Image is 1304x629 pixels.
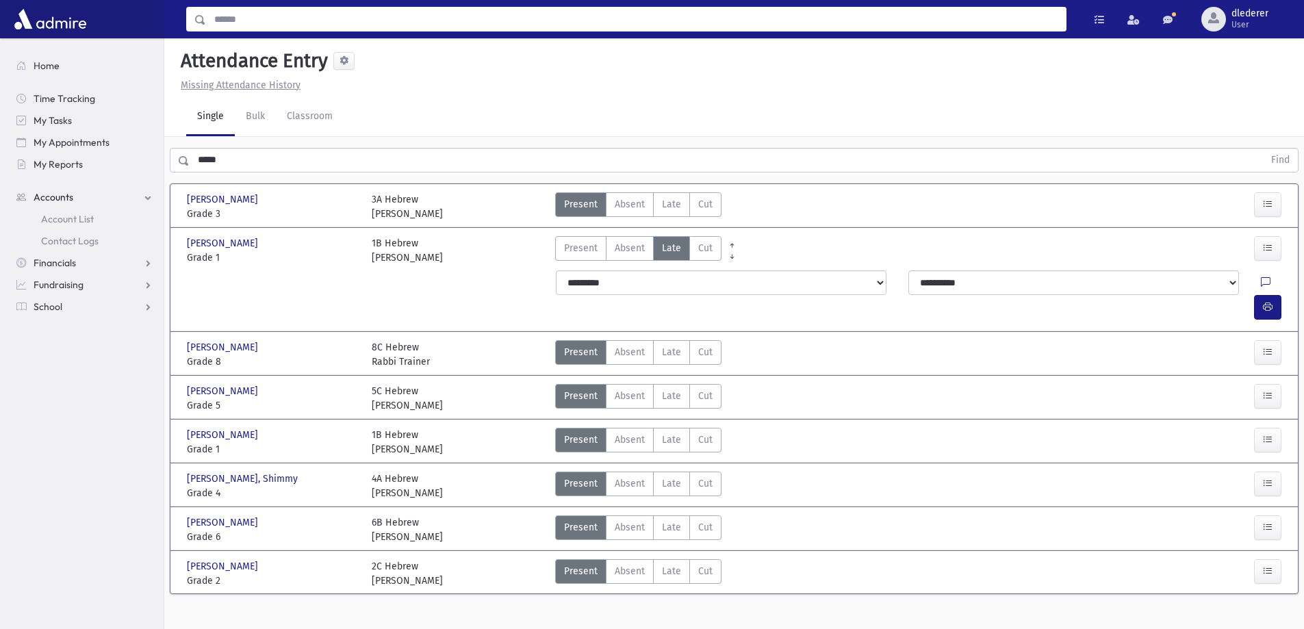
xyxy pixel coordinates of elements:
div: AttTypes [555,384,721,413]
a: School [5,296,164,318]
div: 5C Hebrew [PERSON_NAME] [372,384,443,413]
span: Late [662,520,681,535]
span: Grade 1 [187,251,358,265]
span: Fundraising [34,279,84,291]
span: [PERSON_NAME] [187,236,261,251]
a: My Tasks [5,110,164,131]
span: Late [662,476,681,491]
span: [PERSON_NAME] [187,428,261,442]
span: Cut [698,520,713,535]
a: Contact Logs [5,230,164,252]
a: Classroom [276,98,344,136]
div: 4A Hebrew [PERSON_NAME] [372,472,443,500]
span: Present [564,241,598,255]
span: Present [564,197,598,211]
h5: Attendance Entry [175,49,328,73]
a: Account List [5,208,164,230]
u: Missing Attendance History [181,79,301,91]
div: AttTypes [555,192,721,221]
div: 1B Hebrew [PERSON_NAME] [372,236,443,265]
span: Cut [698,476,713,491]
span: Late [662,197,681,211]
span: Late [662,433,681,447]
div: AttTypes [555,236,721,265]
span: [PERSON_NAME], Shimmy [187,472,301,486]
span: Grade 4 [187,486,358,500]
span: Accounts [34,191,73,203]
div: AttTypes [555,559,721,588]
button: Find [1263,149,1298,172]
span: Financials [34,257,76,269]
a: Single [186,98,235,136]
span: Absent [615,476,645,491]
span: Present [564,520,598,535]
span: Grade 6 [187,530,358,544]
span: Grade 8 [187,355,358,369]
span: School [34,300,62,313]
a: Time Tracking [5,88,164,110]
span: Absent [615,389,645,403]
span: [PERSON_NAME] [187,340,261,355]
span: Late [662,389,681,403]
span: Grade 1 [187,442,358,457]
span: Absent [615,564,645,578]
span: Contact Logs [41,235,99,247]
div: AttTypes [555,340,721,369]
span: [PERSON_NAME] [187,559,261,574]
input: Search [206,7,1066,31]
a: My Reports [5,153,164,175]
div: AttTypes [555,515,721,544]
span: Late [662,241,681,255]
div: AttTypes [555,472,721,500]
a: Home [5,55,164,77]
span: Cut [698,197,713,211]
a: Missing Attendance History [175,79,301,91]
span: Grade 3 [187,207,358,221]
img: AdmirePro [11,5,90,33]
span: Absent [615,241,645,255]
span: Present [564,433,598,447]
div: 1B Hebrew [PERSON_NAME] [372,428,443,457]
span: My Tasks [34,114,72,127]
span: [PERSON_NAME] [187,192,261,207]
div: 3A Hebrew [PERSON_NAME] [372,192,443,221]
span: Absent [615,520,645,535]
span: User [1231,19,1268,30]
span: Late [662,564,681,578]
span: Home [34,60,60,72]
span: Account List [41,213,94,225]
span: Late [662,345,681,359]
span: Absent [615,345,645,359]
a: Bulk [235,98,276,136]
span: Grade 2 [187,574,358,588]
span: Present [564,564,598,578]
div: 2C Hebrew [PERSON_NAME] [372,559,443,588]
span: Cut [698,433,713,447]
span: Absent [615,197,645,211]
span: Cut [698,564,713,578]
span: Cut [698,241,713,255]
a: Financials [5,252,164,274]
a: My Appointments [5,131,164,153]
span: dlederer [1231,8,1268,19]
a: Fundraising [5,274,164,296]
div: 8C Hebrew Rabbi Trainer [372,340,430,369]
span: Time Tracking [34,92,95,105]
span: Cut [698,389,713,403]
span: Grade 5 [187,398,358,413]
span: Present [564,345,598,359]
a: Accounts [5,186,164,208]
span: [PERSON_NAME] [187,384,261,398]
div: 6B Hebrew [PERSON_NAME] [372,515,443,544]
span: Present [564,476,598,491]
span: [PERSON_NAME] [187,515,261,530]
span: Absent [615,433,645,447]
div: AttTypes [555,428,721,457]
span: My Reports [34,158,83,170]
span: My Appointments [34,136,110,149]
span: Cut [698,345,713,359]
span: Present [564,389,598,403]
